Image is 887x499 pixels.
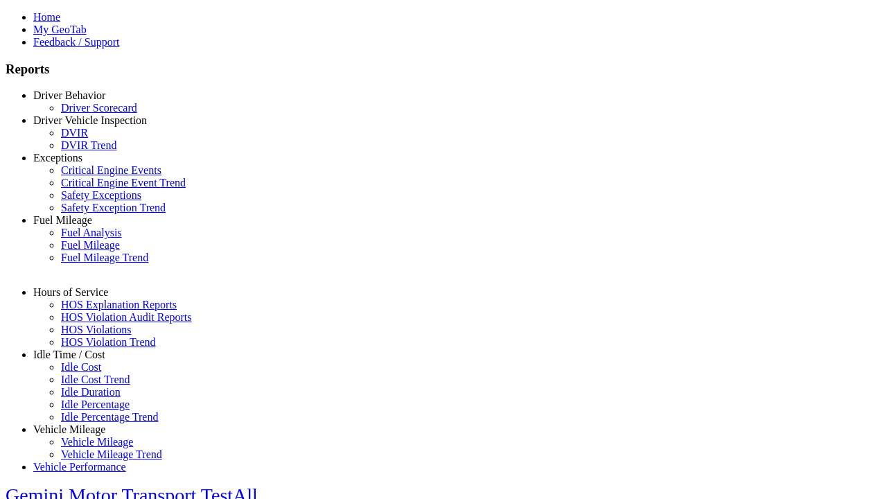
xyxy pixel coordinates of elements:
[61,164,161,176] a: Critical Engine Events
[33,89,105,101] a: Driver Behavior
[33,349,105,360] a: Idle Time / Cost
[33,286,108,298] a: Hours of Service
[61,299,177,310] a: HOS Explanation Reports
[61,102,137,114] a: Driver Scorecard
[61,436,133,448] a: Vehicle Mileage
[61,448,162,460] a: Vehicle Mileage Trend
[61,311,192,323] a: HOS Violation Audit Reports
[33,152,82,164] a: Exceptions
[61,361,101,373] a: Idle Cost
[33,36,119,48] a: Feedback / Support
[61,127,88,139] a: DVIR
[6,62,881,77] h3: Reports
[61,202,166,213] a: Safety Exception Trend
[61,411,158,423] a: Idle Percentage Trend
[33,114,147,126] a: Driver Vehicle Inspection
[61,336,156,348] a: HOS Violation Trend
[33,461,126,473] a: Vehicle Performance
[33,11,60,23] a: Home
[61,252,148,263] a: Fuel Mileage Trend
[61,239,120,251] a: Fuel Mileage
[61,399,130,410] a: Idle Percentage
[61,189,141,201] a: Safety Exceptions
[61,177,186,189] a: Critical Engine Event Trend
[61,386,121,398] a: Idle Duration
[61,227,122,238] a: Fuel Analysis
[61,324,131,335] a: HOS Violations
[33,24,87,35] a: My GeoTab
[61,139,116,151] a: DVIR Trend
[61,374,130,385] a: Idle Cost Trend
[33,423,105,435] a: Vehicle Mileage
[33,214,92,226] a: Fuel Mileage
